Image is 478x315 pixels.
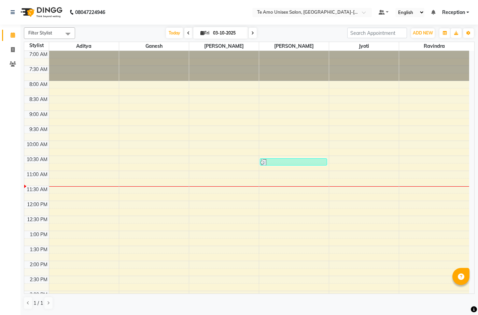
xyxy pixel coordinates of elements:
div: 7:30 AM [28,66,49,73]
span: Filter Stylist [28,30,52,35]
span: ADD NEW [413,30,433,35]
span: Aditya [49,42,119,51]
input: 2025-10-03 [211,28,245,38]
div: 3:00 PM [28,291,49,298]
span: Ravindra [399,42,469,51]
b: 08047224946 [75,3,105,22]
div: 10:00 AM [25,141,49,148]
button: ADD NEW [411,28,435,38]
div: 7:00 AM [28,51,49,58]
input: Search Appointment [347,28,407,38]
div: 10:30 AM [25,156,49,163]
span: Ganesh [119,42,189,51]
div: 8:00 AM [28,81,49,88]
div: 9:00 AM [28,111,49,118]
img: logo [17,3,64,22]
span: [PERSON_NAME] [189,42,259,51]
div: 11:00 AM [25,171,49,178]
div: 12:30 PM [26,216,49,223]
div: Stylist [24,42,49,49]
div: [PERSON_NAME] cheetan, TK02, 10:35 AM-10:50 AM, [DEMOGRAPHIC_DATA] - Plane wash [260,159,327,165]
div: 1:00 PM [28,231,49,238]
span: Jyoti [329,42,399,51]
span: [PERSON_NAME] [259,42,329,51]
div: 2:30 PM [28,276,49,283]
div: 11:30 AM [25,186,49,193]
span: 1 / 1 [33,300,43,307]
span: Today [166,28,183,38]
span: Reception [442,9,465,16]
div: 1:30 PM [28,246,49,253]
div: 2:00 PM [28,261,49,268]
iframe: chat widget [449,288,471,308]
div: 8:30 AM [28,96,49,103]
span: Fri [199,30,211,35]
div: 9:30 AM [28,126,49,133]
div: 12:00 PM [26,201,49,208]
